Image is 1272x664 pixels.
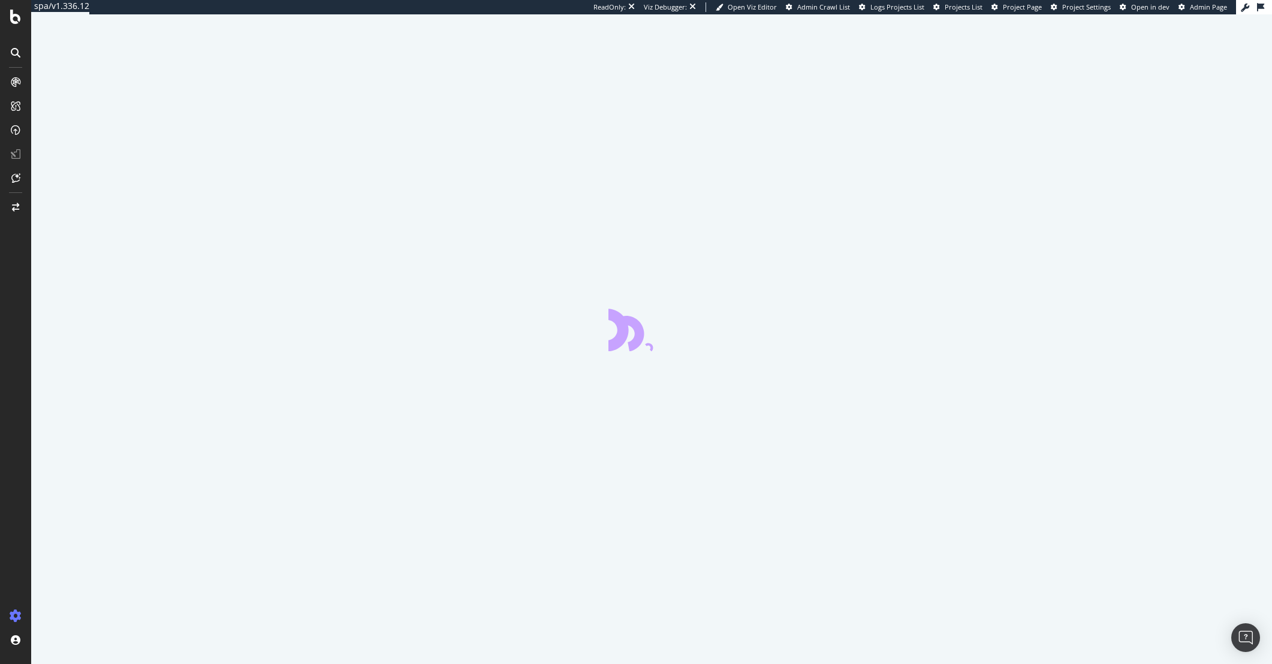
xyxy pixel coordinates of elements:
span: Open in dev [1131,2,1169,11]
a: Projects List [933,2,982,12]
span: Admin Crawl List [797,2,850,11]
div: Open Intercom Messenger [1231,623,1260,652]
span: Open Viz Editor [728,2,777,11]
a: Open in dev [1120,2,1169,12]
span: Project Page [1003,2,1042,11]
a: Open Viz Editor [716,2,777,12]
a: Project Page [991,2,1042,12]
span: Admin Page [1190,2,1227,11]
a: Logs Projects List [859,2,924,12]
a: Admin Crawl List [786,2,850,12]
div: Viz Debugger: [644,2,687,12]
span: Projects List [945,2,982,11]
span: Project Settings [1062,2,1111,11]
a: Project Settings [1051,2,1111,12]
span: Logs Projects List [870,2,924,11]
div: ReadOnly: [593,2,626,12]
div: animation [608,308,695,351]
a: Admin Page [1178,2,1227,12]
